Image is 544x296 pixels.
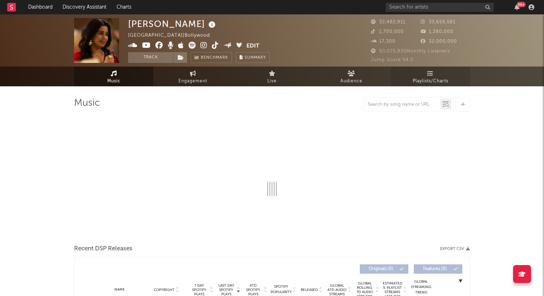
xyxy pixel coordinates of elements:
a: Playlists/Charts [391,67,470,86]
span: Spotify Popularity [271,284,292,295]
button: Features(0) [414,264,462,274]
a: Audience [312,67,391,86]
span: Live [267,77,277,86]
a: Music [74,67,153,86]
span: Audience [340,77,362,86]
button: Summary [236,52,270,63]
span: Jump Score: 54.0 [371,58,413,62]
span: Playlists/Charts [413,77,448,86]
button: Edit [246,42,259,51]
span: 1,700,000 [371,29,404,34]
a: Benchmark [191,52,232,63]
span: Features ( 0 ) [418,267,452,271]
div: 99 + [517,2,526,7]
span: 17,309 [371,39,395,44]
a: Engagement [153,67,232,86]
span: Originals ( 0 ) [364,267,398,271]
span: 1,280,000 [421,29,453,34]
span: Recent DSP Releases [74,245,132,253]
button: Export CSV [440,247,470,251]
span: Released [301,288,318,292]
span: Music [107,77,121,86]
input: Search for artists [386,3,494,12]
span: 32,482,911 [371,20,405,24]
span: 50,075,935 Monthly Listeners [371,49,450,54]
button: Track [128,52,173,63]
button: Originals(0) [360,264,408,274]
span: 33,659,581 [421,20,455,24]
div: Name [96,287,143,292]
button: 99+ [514,4,520,10]
div: [PERSON_NAME] [128,18,217,30]
div: [GEOGRAPHIC_DATA] | Bollywood [128,31,218,40]
span: Copyright [154,288,174,292]
a: Live [232,67,312,86]
span: 32,000,000 [421,39,457,44]
span: Summary [245,56,266,60]
input: Search by song name or URL [364,102,440,108]
span: Engagement [178,77,207,86]
span: Benchmark [201,54,228,62]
